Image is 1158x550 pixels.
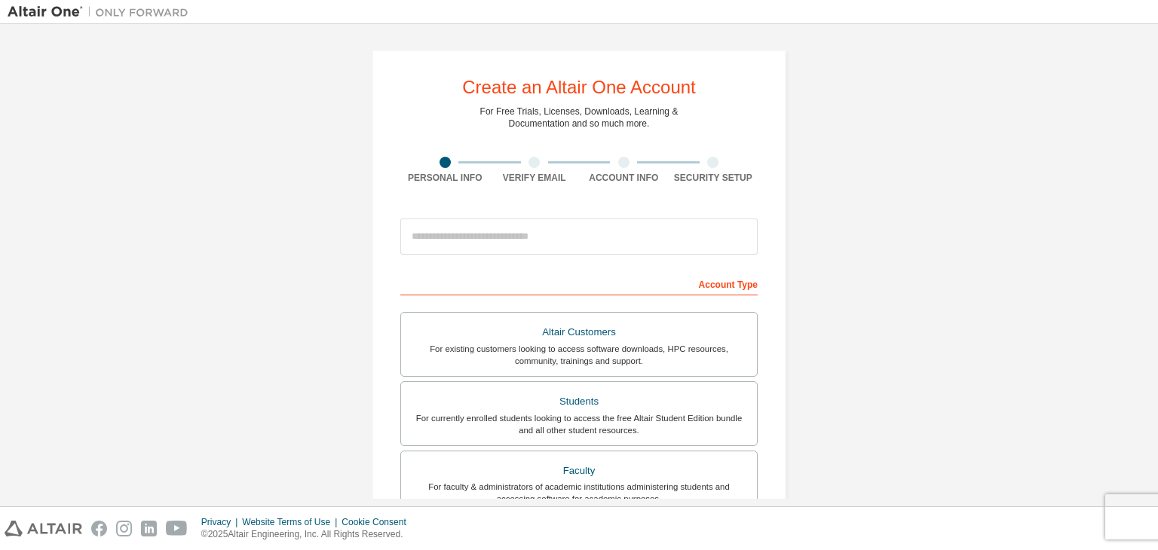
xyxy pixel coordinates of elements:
[201,516,242,528] div: Privacy
[91,521,107,536] img: facebook.svg
[400,172,490,184] div: Personal Info
[342,516,415,528] div: Cookie Consent
[201,528,415,541] p: © 2025 Altair Engineering, Inc. All Rights Reserved.
[166,521,188,536] img: youtube.svg
[410,460,748,481] div: Faculty
[462,78,696,96] div: Create an Altair One Account
[480,105,679,130] div: For Free Trials, Licenses, Downloads, Learning & Documentation and so much more.
[8,5,196,20] img: Altair One
[116,521,132,536] img: instagram.svg
[490,172,580,184] div: Verify Email
[579,172,669,184] div: Account Info
[410,481,748,505] div: For faculty & administrators of academic institutions administering students and accessing softwa...
[242,516,342,528] div: Website Terms of Use
[400,271,758,295] div: Account Type
[410,343,748,367] div: For existing customers looking to access software downloads, HPC resources, community, trainings ...
[141,521,157,536] img: linkedin.svg
[5,521,82,536] img: altair_logo.svg
[410,391,748,412] div: Students
[669,172,758,184] div: Security Setup
[410,322,748,343] div: Altair Customers
[410,412,748,436] div: For currently enrolled students looking to access the free Altair Student Edition bundle and all ...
